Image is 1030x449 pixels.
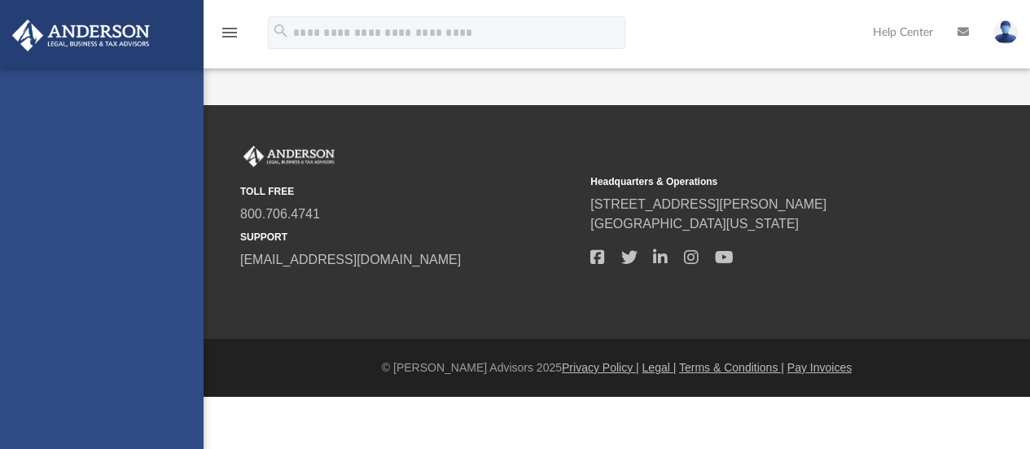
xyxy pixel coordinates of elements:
small: SUPPORT [240,230,579,244]
a: [EMAIL_ADDRESS][DOMAIN_NAME] [240,253,461,266]
img: User Pic [993,20,1018,44]
a: [STREET_ADDRESS][PERSON_NAME] [590,197,826,211]
a: Privacy Policy | [562,361,639,374]
a: Legal | [642,361,677,374]
img: Anderson Advisors Platinum Portal [240,146,338,167]
img: Anderson Advisors Platinum Portal [7,20,155,51]
small: TOLL FREE [240,184,579,199]
div: © [PERSON_NAME] Advisors 2025 [204,359,1030,376]
a: [GEOGRAPHIC_DATA][US_STATE] [590,217,799,231]
a: 800.706.4741 [240,207,320,221]
a: Pay Invoices [787,361,852,374]
i: search [272,22,290,40]
a: Terms & Conditions | [679,361,784,374]
small: Headquarters & Operations [590,174,929,189]
i: menu [220,23,239,42]
a: menu [220,31,239,42]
